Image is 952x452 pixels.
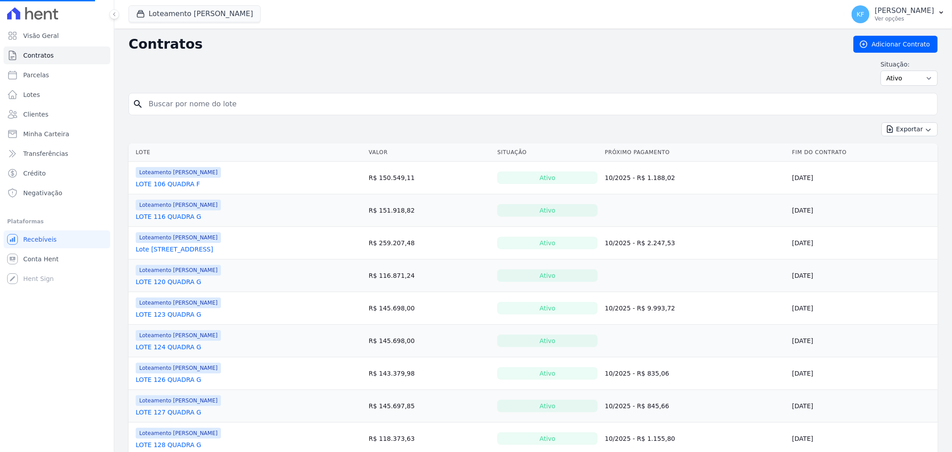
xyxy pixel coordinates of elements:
a: LOTE 106 QUADRA F [136,180,200,188]
a: 10/2025 - R$ 9.993,72 [605,305,675,312]
div: Ativo [497,335,598,347]
a: Contratos [4,46,110,64]
a: Minha Carteira [4,125,110,143]
span: Parcelas [23,71,49,80]
span: Loteamento [PERSON_NAME] [136,167,221,178]
div: Ativo [497,237,598,249]
div: Ativo [497,269,598,282]
td: R$ 151.918,82 [365,194,494,227]
a: Crédito [4,164,110,182]
td: R$ 143.379,98 [365,357,494,390]
p: Ver opções [875,15,934,22]
p: [PERSON_NAME] [875,6,934,15]
td: R$ 259.207,48 [365,227,494,259]
div: Ativo [497,302,598,314]
span: Loteamento [PERSON_NAME] [136,428,221,439]
a: LOTE 128 QUADRA G [136,440,201,449]
button: Loteamento [PERSON_NAME] [129,5,261,22]
a: Clientes [4,105,110,123]
span: Crédito [23,169,46,178]
td: [DATE] [789,292,938,325]
td: [DATE] [789,357,938,390]
td: [DATE] [789,162,938,194]
a: 10/2025 - R$ 845,66 [605,402,669,410]
a: Adicionar Contrato [853,36,938,53]
div: Ativo [497,204,598,217]
span: Conta Hent [23,255,58,264]
a: 10/2025 - R$ 835,06 [605,370,669,377]
a: LOTE 120 QUADRA G [136,277,201,286]
span: Loteamento [PERSON_NAME] [136,363,221,373]
a: Parcelas [4,66,110,84]
td: [DATE] [789,194,938,227]
a: LOTE 116 QUADRA G [136,212,201,221]
div: Ativo [497,172,598,184]
a: Conta Hent [4,250,110,268]
span: Lotes [23,90,40,99]
a: 10/2025 - R$ 1.188,02 [605,174,675,181]
th: Lote [129,143,365,162]
td: R$ 145.697,85 [365,390,494,423]
th: Situação [494,143,601,162]
div: Plataformas [7,216,107,227]
th: Próximo Pagamento [601,143,789,162]
div: Ativo [497,432,598,445]
a: Lotes [4,86,110,104]
a: 10/2025 - R$ 1.155,80 [605,435,675,442]
span: Loteamento [PERSON_NAME] [136,232,221,243]
span: Minha Carteira [23,130,69,138]
a: LOTE 124 QUADRA G [136,343,201,352]
th: Fim do Contrato [789,143,938,162]
td: R$ 150.549,11 [365,162,494,194]
td: R$ 145.698,00 [365,325,494,357]
span: KF [856,11,864,17]
span: Clientes [23,110,48,119]
a: LOTE 126 QUADRA G [136,375,201,384]
span: Recebíveis [23,235,57,244]
input: Buscar por nome do lote [143,95,934,113]
td: [DATE] [789,390,938,423]
td: R$ 145.698,00 [365,292,494,325]
h2: Contratos [129,36,839,52]
a: Lote [STREET_ADDRESS] [136,245,213,254]
a: LOTE 123 QUADRA G [136,310,201,319]
a: Visão Geral [4,27,110,45]
a: 10/2025 - R$ 2.247,53 [605,239,675,247]
td: [DATE] [789,325,938,357]
label: Situação: [881,60,938,69]
span: Negativação [23,188,62,197]
td: [DATE] [789,227,938,259]
i: search [133,99,143,109]
span: Loteamento [PERSON_NAME] [136,200,221,210]
button: Exportar [881,122,938,136]
td: R$ 116.871,24 [365,259,494,292]
span: Loteamento [PERSON_NAME] [136,395,221,406]
span: Transferências [23,149,68,158]
span: Loteamento [PERSON_NAME] [136,265,221,276]
span: Contratos [23,51,54,60]
a: Negativação [4,184,110,202]
button: KF [PERSON_NAME] Ver opções [844,2,952,27]
td: [DATE] [789,259,938,292]
span: Loteamento [PERSON_NAME] [136,330,221,341]
span: Visão Geral [23,31,59,40]
div: Ativo [497,400,598,412]
span: Loteamento [PERSON_NAME] [136,297,221,308]
div: Ativo [497,367,598,380]
a: LOTE 127 QUADRA G [136,408,201,417]
a: Recebíveis [4,230,110,248]
th: Valor [365,143,494,162]
a: Transferências [4,145,110,163]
